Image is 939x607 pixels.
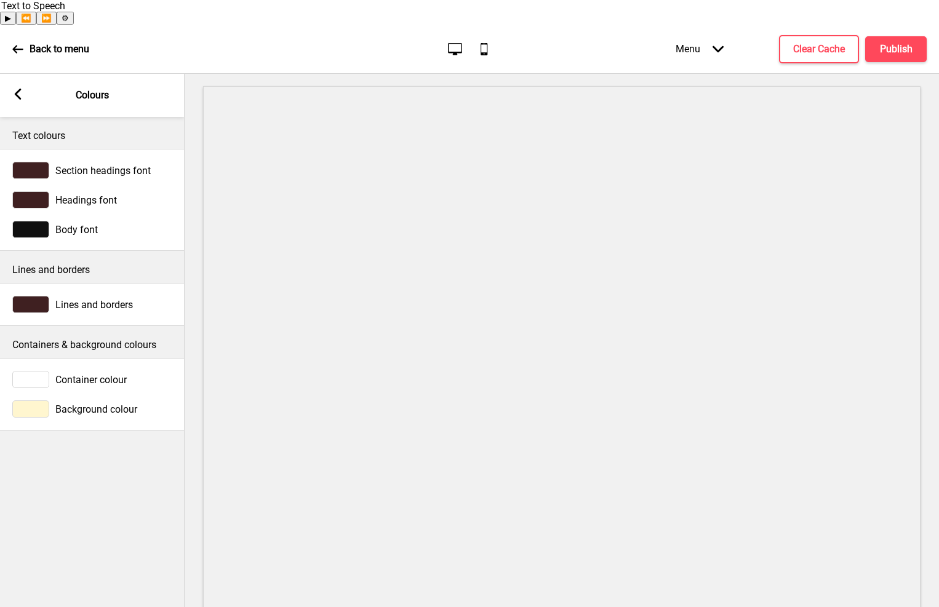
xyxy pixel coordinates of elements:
[663,31,736,67] div: Menu
[55,299,133,311] span: Lines and borders
[12,129,172,143] p: Text colours
[76,89,109,102] p: Colours
[865,36,927,62] button: Publish
[55,374,127,386] span: Container colour
[55,194,117,206] span: Headings font
[12,338,172,352] p: Containers & background colours
[16,12,36,25] button: Previous
[30,42,89,56] p: Back to menu
[880,42,913,56] h4: Publish
[12,371,172,388] div: Container colour
[12,221,172,238] div: Body font
[12,162,172,179] div: Section headings font
[793,42,845,56] h4: Clear Cache
[55,224,98,236] span: Body font
[12,191,172,208] div: Headings font
[55,165,151,177] span: Section headings font
[12,400,172,418] div: Background colour
[57,12,74,25] button: Settings
[36,12,57,25] button: Forward
[12,33,89,66] a: Back to menu
[12,296,172,313] div: Lines and borders
[779,35,859,63] button: Clear Cache
[12,263,172,277] p: Lines and borders
[55,403,137,415] span: Background colour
